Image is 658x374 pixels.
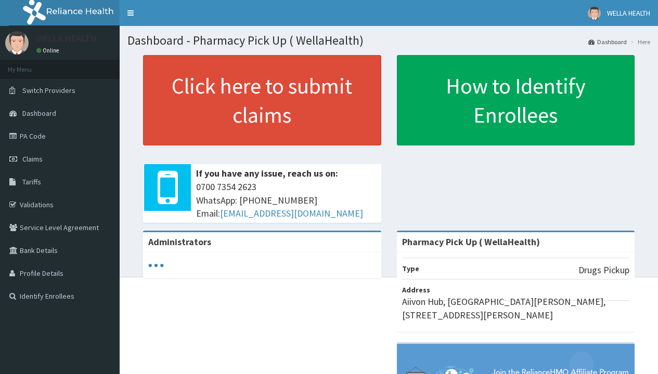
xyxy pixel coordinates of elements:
img: User Image [588,7,601,20]
li: Here [628,37,650,46]
svg: audio-loading [148,258,164,273]
p: Drugs Pickup [578,263,629,277]
strong: Pharmacy Pick Up ( WellaHealth) [402,236,540,248]
p: WELLA HEALTH [36,34,97,43]
a: Click here to submit claims [143,55,381,145]
b: Administrators [148,236,211,248]
a: Online [36,47,61,54]
a: How to Identify Enrollees [397,55,635,145]
b: If you have any issue, reach us on: [196,167,338,179]
b: Type [402,264,419,273]
span: 0700 7354 2623 WhatsApp: [PHONE_NUMBER] Email: [196,180,376,220]
h1: Dashboard - Pharmacy Pick Up ( WellaHealth) [127,34,650,47]
span: Dashboard [22,109,56,118]
img: User Image [5,31,29,55]
p: Aiivon Hub, [GEOGRAPHIC_DATA][PERSON_NAME], [STREET_ADDRESS][PERSON_NAME] [402,295,630,322]
span: Tariffs [22,177,41,186]
a: [EMAIL_ADDRESS][DOMAIN_NAME] [220,207,363,219]
span: Claims [22,154,43,164]
a: Dashboard [588,37,627,46]
span: Switch Providers [22,86,75,95]
span: WELLA HEALTH [607,8,650,18]
b: Address [402,285,430,295]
